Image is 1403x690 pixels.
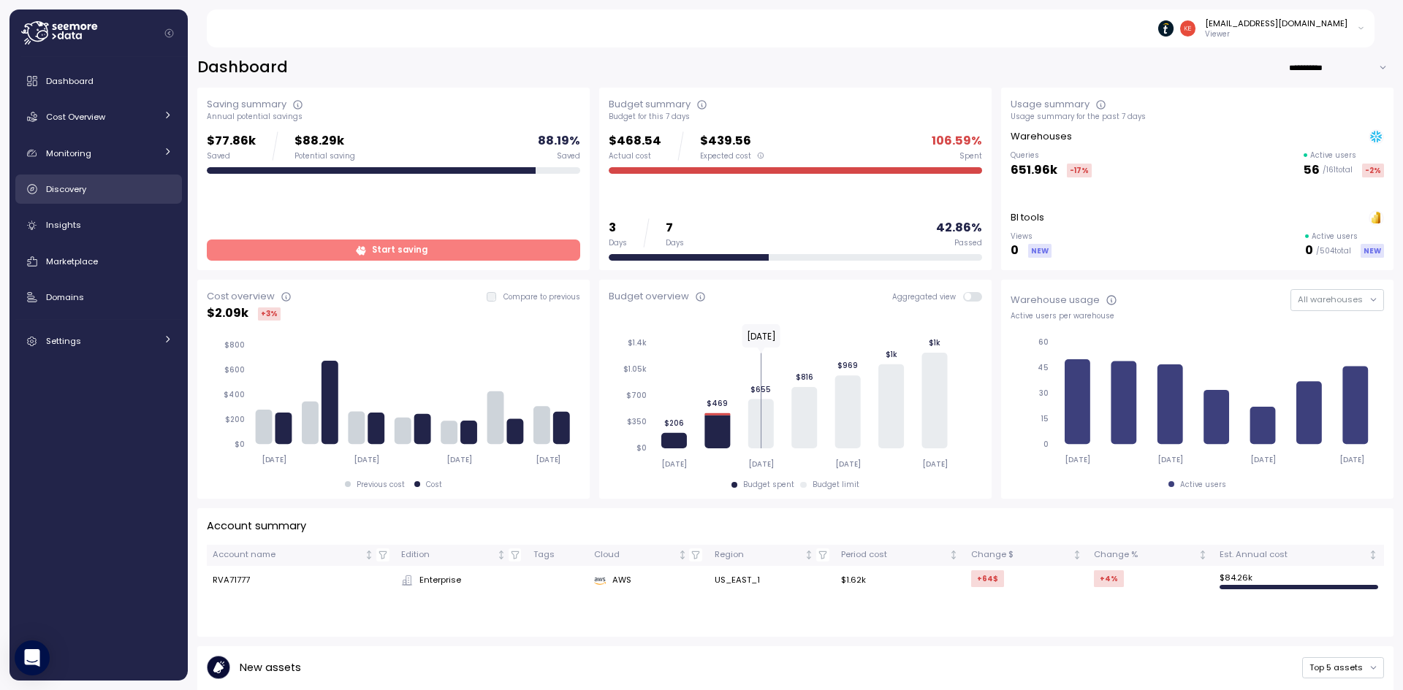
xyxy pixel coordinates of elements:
div: Change $ [971,548,1070,561]
th: EditionNot sorted [395,545,527,566]
div: Potential saving [294,151,355,161]
td: $1.62k [835,566,965,595]
div: Not sorted [1072,550,1082,560]
td: RVA71777 [207,566,395,595]
div: Passed [954,238,982,248]
a: Dashboard [15,66,182,96]
tspan: [DATE] [261,455,286,464]
tspan: 30 [1039,388,1049,398]
div: +64 $ [971,570,1004,587]
div: Active users per warehouse [1011,311,1384,321]
tspan: $350 [627,417,647,426]
td: $ 84.26k [1214,566,1384,595]
div: -2 % [1362,164,1384,177]
tspan: $1k [929,338,940,348]
p: 0 [1011,241,1019,261]
tspan: $0 [636,443,647,453]
tspan: [DATE] [1251,455,1277,464]
button: All warehouses [1290,289,1384,310]
tspan: $969 [837,361,858,370]
tspan: 15 [1041,414,1049,423]
p: Compare to previous [503,292,580,302]
div: Not sorted [1198,550,1208,560]
p: $88.29k [294,131,355,151]
div: Account name [213,548,362,561]
div: Cost overview [207,289,275,304]
div: Open Intercom Messenger [15,640,50,675]
div: Warehouse usage [1011,293,1100,307]
span: Settings [46,335,81,347]
div: Period cost [841,548,947,561]
p: $ 2.09k [207,304,248,323]
div: Budget summary [609,97,691,112]
div: Not sorted [496,550,506,560]
tspan: $700 [626,391,647,400]
span: Enterprise [419,574,461,587]
a: Discovery [15,175,182,204]
tspan: $206 [664,418,684,428]
div: Active users [1180,480,1226,490]
div: Previous cost [357,480,405,490]
div: Days [609,238,627,248]
tspan: [DATE] [1340,455,1366,464]
tspan: [DATE] [661,459,687,469]
span: Marketplace [46,256,98,267]
text: [DATE] [746,330,775,342]
th: Period costNot sorted [835,545,965,566]
tspan: $469 [707,399,728,408]
tspan: $1.05k [623,364,647,374]
div: NEW [1361,244,1384,258]
p: 3 [609,218,627,238]
div: Est. Annual cost [1220,548,1366,561]
p: Active users [1310,150,1356,161]
span: Aggregated view [892,292,963,302]
div: Usage summary [1011,97,1090,112]
div: Budget spent [743,480,794,490]
div: Change % [1094,548,1195,561]
tspan: 45 [1038,363,1049,372]
td: US_EAST_1 [708,566,834,595]
div: Not sorted [948,550,959,560]
p: $468.54 [609,131,661,151]
th: Est. Annual costNot sorted [1214,545,1384,566]
div: Cost [426,480,442,490]
img: 6714de1ca73de131760c52a6.PNG [1158,20,1174,36]
p: 7 [666,218,684,238]
tspan: $1.4k [628,338,647,348]
div: Region [715,548,802,561]
th: RegionNot sorted [708,545,834,566]
div: Usage summary for the past 7 days [1011,112,1384,122]
div: Cloud [594,548,674,561]
p: 651.96k [1011,161,1057,180]
th: CloudNot sorted [588,545,708,566]
p: New assets [240,659,301,676]
div: +4 % [1094,570,1124,587]
p: Warehouses [1011,129,1072,144]
div: +3 % [258,307,281,321]
button: Collapse navigation [160,28,178,39]
img: 967abbe748a2a1ede949dc7467f94bfa [1180,20,1195,36]
tspan: $600 [224,365,245,375]
p: 106.59 % [932,131,982,151]
p: 88.19 % [538,131,580,151]
tspan: [DATE] [748,459,774,469]
tspan: [DATE] [1158,455,1184,464]
span: Insights [46,219,81,231]
div: Saving summary [207,97,286,112]
tspan: 60 [1038,337,1049,347]
th: Change $Not sorted [965,545,1087,566]
p: 0 [1305,241,1313,261]
div: Budget limit [813,480,859,490]
tspan: $400 [224,390,245,399]
a: Cost Overview [15,102,182,131]
p: Viewer [1205,29,1347,39]
p: Account summary [207,518,306,534]
div: Tags [533,548,582,561]
p: 42.86 % [936,218,982,238]
button: Top 5 assets [1302,657,1384,678]
div: Budget for this 7 days [609,112,982,122]
div: [EMAIL_ADDRESS][DOMAIN_NAME] [1205,18,1347,29]
div: Edition [401,548,494,561]
tspan: [DATE] [835,459,861,469]
a: Start saving [207,239,580,261]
